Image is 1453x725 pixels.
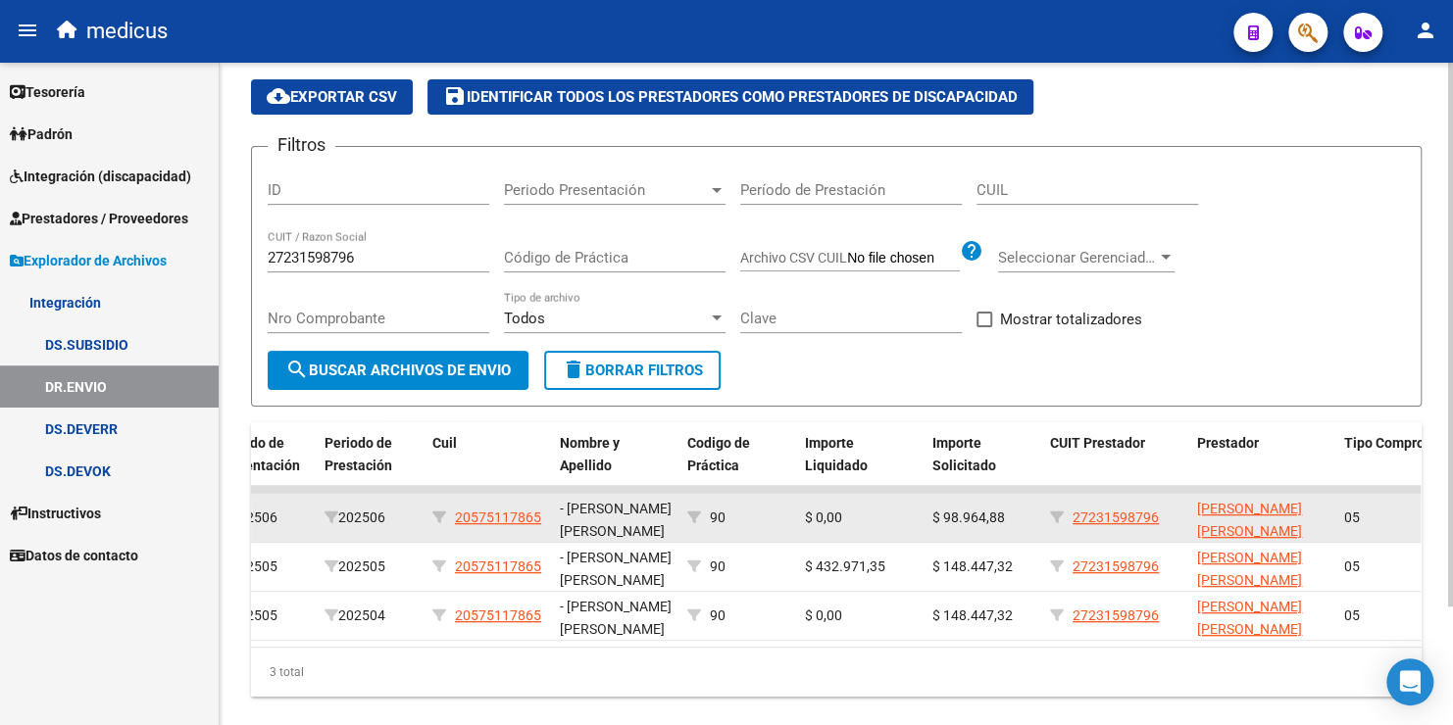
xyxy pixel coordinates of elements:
[251,648,1422,697] div: 3 total
[560,550,672,588] span: - [PERSON_NAME] [PERSON_NAME]
[285,358,309,381] mat-icon: search
[455,509,541,525] span: 20575117865
[740,250,847,266] span: Archivo CSV CUIL
[325,435,392,473] span: Periodo de Prestación
[1414,19,1437,42] mat-icon: person
[504,181,708,199] span: Periodo Presentación
[86,10,168,53] span: medicus
[1050,435,1145,451] span: CUIT Prestador
[562,358,585,381] mat-icon: delete
[1189,422,1336,487] datatable-header-cell: Prestador
[805,558,885,574] span: $ 432.971,35
[932,509,1005,525] span: $ 98.964,88
[932,435,996,473] span: Importe Solicitado
[710,607,726,623] span: 90
[1344,509,1360,525] span: 05
[10,250,167,271] span: Explorador de Archivos
[10,166,191,187] span: Integración (discapacidad)
[217,435,300,473] span: Periodo de Presentación
[1197,550,1302,588] span: [PERSON_NAME] [PERSON_NAME]
[710,509,726,525] span: 90
[560,599,672,637] span: - [PERSON_NAME] [PERSON_NAME]
[925,422,1042,487] datatable-header-cell: Importe Solicitado
[1197,501,1302,539] span: [PERSON_NAME] [PERSON_NAME]
[1042,422,1189,487] datatable-header-cell: CUIT Prestador
[560,501,672,539] span: - [PERSON_NAME] [PERSON_NAME]
[268,351,528,390] button: Buscar Archivos de Envio
[797,422,925,487] datatable-header-cell: Importe Liquidado
[1344,607,1360,623] span: 05
[10,81,85,103] span: Tesorería
[325,507,417,529] div: 202506
[432,435,457,451] span: Cuil
[687,435,750,473] span: Codigo de Práctica
[443,88,1018,106] span: Identificar todos los Prestadores como Prestadores de Discapacidad
[560,435,620,473] span: Nombre y Apellido
[805,509,842,525] span: $ 0,00
[805,435,868,473] span: Importe Liquidado
[1073,607,1159,623] span: 27231598796
[267,88,397,106] span: Exportar CSV
[1000,308,1142,331] span: Mostrar totalizadores
[1197,599,1302,637] span: [PERSON_NAME] [PERSON_NAME]
[209,422,317,487] datatable-header-cell: Periodo de Presentación
[932,607,1013,623] span: $ 148.447,32
[960,239,983,263] mat-icon: help
[455,558,541,574] span: 20575117865
[455,607,541,623] span: 20575117865
[10,208,188,229] span: Prestadores / Proveedores
[1073,558,1159,574] span: 27231598796
[16,19,39,42] mat-icon: menu
[317,422,425,487] datatable-header-cell: Periodo de Prestación
[847,250,960,267] input: Archivo CSV CUIL
[285,362,511,379] span: Buscar Archivos de Envio
[425,422,552,487] datatable-header-cell: Cuil
[998,249,1157,266] span: Seleccionar Gerenciador
[267,84,290,108] mat-icon: cloud_download
[10,545,138,566] span: Datos de contacto
[325,604,417,627] div: 202504
[251,79,413,115] button: Exportar CSV
[544,351,721,390] button: Borrar Filtros
[562,362,703,379] span: Borrar Filtros
[217,556,309,578] div: 202505
[268,131,335,159] h3: Filtros
[679,422,797,487] datatable-header-cell: Codigo de Práctica
[427,79,1033,115] button: Identificar todos los Prestadores como Prestadores de Discapacidad
[504,310,545,327] span: Todos
[1344,558,1360,574] span: 05
[10,123,73,145] span: Padrón
[710,558,726,574] span: 90
[10,503,101,524] span: Instructivos
[932,558,1013,574] span: $ 148.447,32
[1197,435,1259,451] span: Prestador
[443,84,467,108] mat-icon: save
[325,556,417,578] div: 202505
[1073,509,1159,525] span: 27231598796
[217,507,309,529] div: 202506
[217,604,309,627] div: 202505
[552,422,679,487] datatable-header-cell: Nombre y Apellido
[1386,658,1433,705] div: Open Intercom Messenger
[805,607,842,623] span: $ 0,00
